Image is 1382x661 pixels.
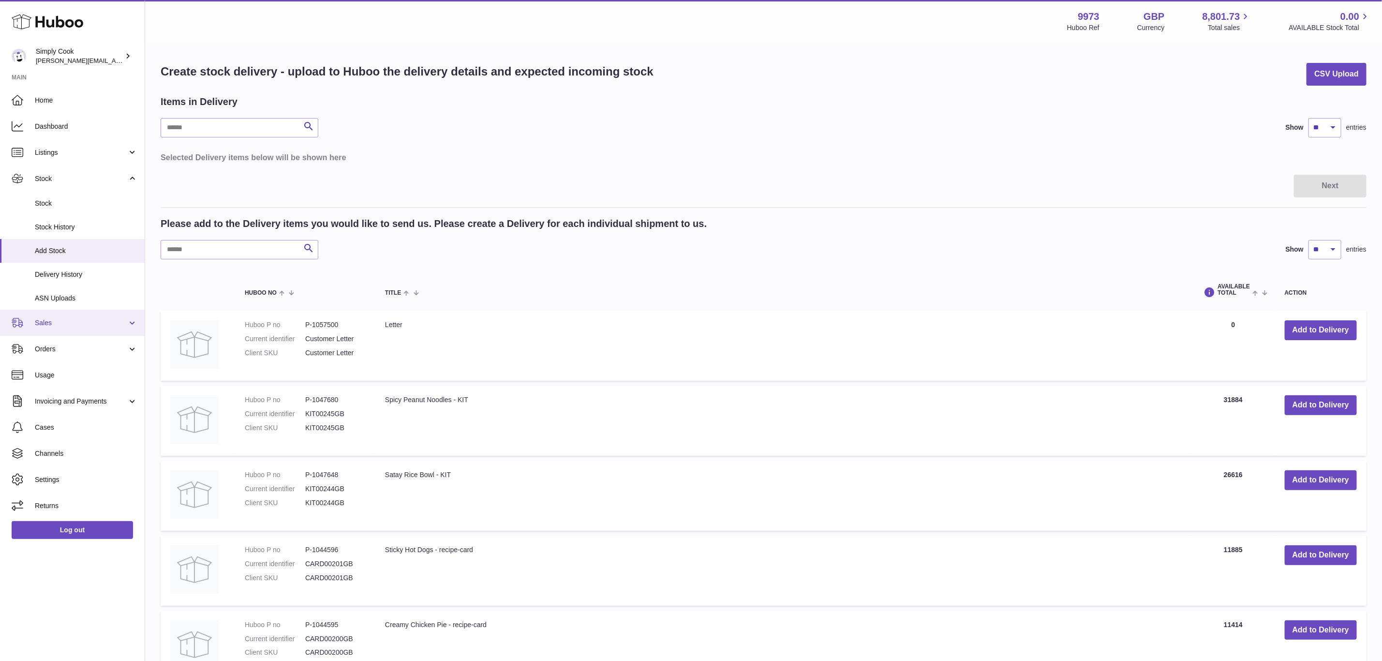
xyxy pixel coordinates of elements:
[305,484,366,494] dd: KIT00244GB
[1285,470,1357,490] button: Add to Delivery
[245,395,305,405] dt: Huboo P no
[375,461,1191,531] td: Satay Rice Bowl - KIT
[1340,10,1359,23] span: 0.00
[305,409,366,419] dd: KIT00245GB
[305,648,366,657] dd: CARD00200GB
[1191,536,1275,606] td: 11885
[375,311,1191,381] td: Letter
[305,573,366,583] dd: CARD00201GB
[245,498,305,508] dt: Client SKU
[305,559,366,569] dd: CARD00201GB
[170,320,219,369] img: Letter
[1218,284,1250,296] span: AVAILABLE Total
[1285,620,1357,640] button: Add to Delivery
[35,270,137,279] span: Delivery History
[161,64,654,79] h1: Create stock delivery - upload to Huboo the delivery details and expected incoming stock
[385,290,401,296] span: Title
[12,521,133,539] a: Log out
[245,348,305,358] dt: Client SKU
[1203,10,1240,23] span: 8,801.73
[1289,23,1370,32] span: AVAILABLE Stock Total
[245,634,305,644] dt: Current identifier
[1286,245,1304,254] label: Show
[1307,63,1367,86] button: CSV Upload
[1285,545,1357,565] button: Add to Delivery
[245,290,277,296] span: Huboo no
[35,449,137,458] span: Channels
[35,122,137,131] span: Dashboard
[170,545,219,594] img: Sticky Hot Dogs - recipe-card
[35,174,127,183] span: Stock
[1346,245,1367,254] span: entries
[375,386,1191,456] td: Spicy Peanut Noodles - KIT
[1285,320,1357,340] button: Add to Delivery
[170,395,219,444] img: Spicy Peanut Noodles - KIT
[35,246,137,255] span: Add Stock
[35,318,127,328] span: Sales
[1289,10,1370,32] a: 0.00 AVAILABLE Stock Total
[170,470,219,519] img: Satay Rice Bowl - KIT
[245,573,305,583] dt: Client SKU
[1078,10,1100,23] strong: 9973
[35,423,137,432] span: Cases
[245,648,305,657] dt: Client SKU
[35,475,137,484] span: Settings
[35,294,137,303] span: ASN Uploads
[305,620,366,630] dd: P-1044595
[305,320,366,330] dd: P-1057500
[12,49,26,63] img: emma@simplycook.com
[245,320,305,330] dt: Huboo P no
[1144,10,1164,23] strong: GBP
[161,217,707,230] h2: Please add to the Delivery items you would like to send us. Please create a Delivery for each ind...
[1067,23,1100,32] div: Huboo Ref
[1285,290,1357,296] div: Action
[245,409,305,419] dt: Current identifier
[245,620,305,630] dt: Huboo P no
[36,57,194,64] span: [PERSON_NAME][EMAIL_ADDRESS][DOMAIN_NAME]
[1191,386,1275,456] td: 31884
[1191,461,1275,531] td: 26616
[305,334,366,344] dd: Customer Letter
[305,470,366,480] dd: P-1047648
[35,96,137,105] span: Home
[1208,23,1251,32] span: Total sales
[1203,10,1251,32] a: 8,801.73 Total sales
[305,395,366,405] dd: P-1047680
[1346,123,1367,132] span: entries
[35,501,137,511] span: Returns
[305,634,366,644] dd: CARD00200GB
[161,152,1367,163] h3: Selected Delivery items below will be shown here
[1286,123,1304,132] label: Show
[245,484,305,494] dt: Current identifier
[245,423,305,433] dt: Client SKU
[35,148,127,157] span: Listings
[35,223,137,232] span: Stock History
[245,545,305,555] dt: Huboo P no
[305,423,366,433] dd: KIT00245GB
[245,334,305,344] dt: Current identifier
[35,371,137,380] span: Usage
[305,348,366,358] dd: Customer Letter
[35,199,137,208] span: Stock
[305,545,366,555] dd: P-1044596
[1137,23,1165,32] div: Currency
[245,470,305,480] dt: Huboo P no
[245,559,305,569] dt: Current identifier
[35,345,127,354] span: Orders
[375,536,1191,606] td: Sticky Hot Dogs - recipe-card
[35,397,127,406] span: Invoicing and Payments
[36,47,123,65] div: Simply Cook
[161,95,238,108] h2: Items in Delivery
[305,498,366,508] dd: KIT00244GB
[1191,311,1275,381] td: 0
[1285,395,1357,415] button: Add to Delivery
